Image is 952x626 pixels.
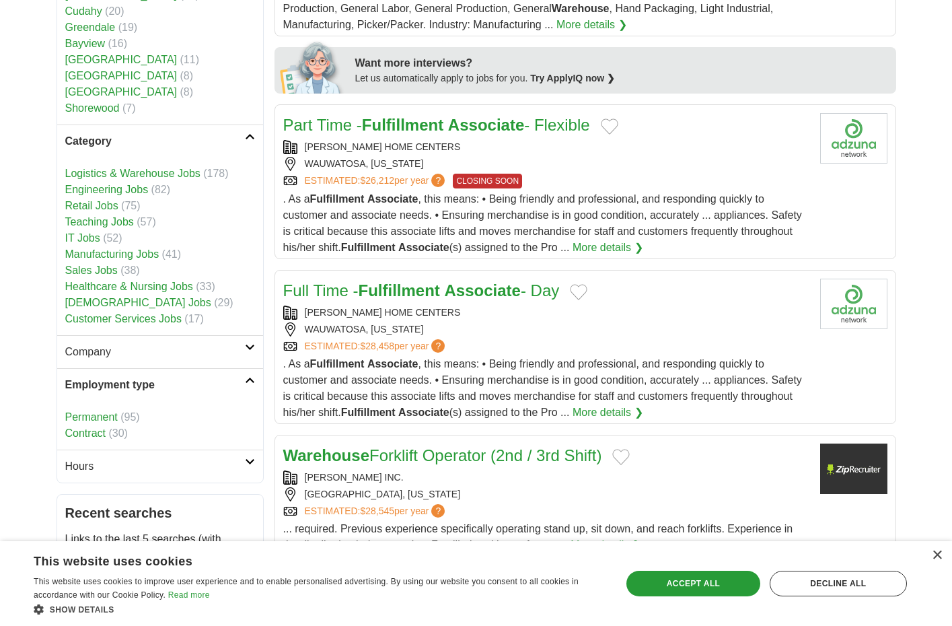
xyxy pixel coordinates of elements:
a: Try ApplyIQ now ❯ [530,73,615,83]
a: Contract [65,427,106,439]
a: [DEMOGRAPHIC_DATA] Jobs [65,297,211,308]
a: WarehouseForklift Operator (2nd / 3rd Shift) [283,446,602,464]
span: (8) [180,86,194,98]
span: (7) [122,102,136,114]
div: [PERSON_NAME] HOME CENTERS [283,140,809,154]
a: Read more, opens a new window [168,590,210,600]
a: IT Jobs [65,232,100,244]
a: More details ❯ [573,405,643,421]
a: Healthcare & Nursing Jobs [65,281,193,292]
a: [GEOGRAPHIC_DATA] [65,86,178,98]
strong: Fulfillment [310,193,365,205]
span: ? [431,174,445,187]
p: Links to the last 5 searches (with results) that you've made will be displayed here. [65,531,255,580]
a: Logistics & Warehouse Jobs [65,168,200,179]
h2: Company [65,344,245,360]
a: Sales Jobs [65,265,118,276]
strong: Warehouse [283,446,369,464]
a: Permanent [65,411,118,423]
button: Add to favorite jobs [612,449,630,465]
strong: Warehouse [552,3,610,14]
span: (38) [120,265,139,276]
span: (16) [108,38,127,49]
span: (41) [162,248,181,260]
div: Want more interviews? [355,55,888,71]
button: Add to favorite jobs [570,284,587,300]
a: Bayview [65,38,106,49]
div: WAUWATOSA, [US_STATE] [283,157,809,171]
a: More details ❯ [556,17,627,33]
strong: Fulfillment [310,358,365,370]
img: Company logo [820,444,887,494]
span: . As a , this means: • Being friendly and professional, and responding quickly to customer and as... [283,358,802,418]
span: (52) [103,232,122,244]
a: ESTIMATED:$26,212per year? [305,174,448,188]
strong: Associate [398,407,449,418]
strong: Fulfillment [341,242,396,253]
span: (8) [180,70,194,81]
span: This website uses cookies to improve user experience and to enable personalised advertising. By u... [34,577,579,600]
span: (178) [203,168,228,179]
strong: Fulfillment [341,407,396,418]
a: Category [57,125,263,158]
span: (82) [151,184,170,195]
strong: warehouse [503,539,559,551]
span: (20) [105,5,124,17]
img: Company logo [820,113,887,164]
strong: Associate [398,242,449,253]
strong: Associate [367,358,418,370]
span: (33) [196,281,215,292]
div: [GEOGRAPHIC_DATA], [US_STATE] [283,487,809,501]
a: ESTIMATED:$28,545per year? [305,504,448,518]
a: More details ❯ [573,240,643,256]
img: apply-iq-scientist.png [280,40,345,94]
strong: Associate [445,281,521,300]
span: $28,458 [360,341,394,351]
div: This website uses cookies [34,549,571,569]
a: Shorewood [65,102,120,114]
strong: Associate [367,193,418,205]
a: Cudahy [65,5,102,17]
strong: Associate [448,116,524,134]
div: Decline all [770,571,907,596]
a: Engineering Jobs [65,184,149,195]
span: ? [431,504,445,518]
div: Close [932,551,942,561]
a: [GEOGRAPHIC_DATA] [65,70,178,81]
a: Full Time -Fulfillment Associate- Day [283,281,560,300]
a: Retail Jobs [65,200,118,211]
h2: Category [65,133,245,149]
span: (30) [108,427,127,439]
a: Employment type [57,368,263,401]
span: (29) [214,297,233,308]
span: $28,545 [360,506,394,516]
span: (11) [180,54,199,65]
div: Let us automatically apply to jobs for you. [355,71,888,85]
div: Show details [34,602,604,616]
a: Part Time -Fulfillment Associate- Flexible [283,116,590,134]
span: (19) [118,22,137,33]
button: Add to favorite jobs [601,118,618,135]
span: (95) [120,411,139,423]
div: Accept all [626,571,760,596]
span: ? [431,339,445,353]
span: $26,212 [360,175,394,186]
span: (17) [184,313,203,324]
a: Customer Services Jobs [65,313,182,324]
a: Hours [57,450,263,483]
a: [GEOGRAPHIC_DATA] [65,54,178,65]
h2: Recent searches [65,503,255,523]
span: (57) [137,216,155,228]
a: Greendale [65,22,116,33]
span: Show details [50,605,114,615]
a: ESTIMATED:$28,458per year? [305,339,448,353]
span: (75) [121,200,140,211]
div: WAUWATOSA, [US_STATE] [283,322,809,337]
span: CLOSING SOON [453,174,522,188]
strong: Fulfillment [362,116,443,134]
a: Manufacturing Jobs [65,248,159,260]
a: More details ❯ [571,537,641,553]
span: . As a , this means: • Being friendly and professional, and responding quickly to customer and as... [283,193,802,253]
a: Company [57,335,263,368]
h2: Hours [65,458,245,475]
